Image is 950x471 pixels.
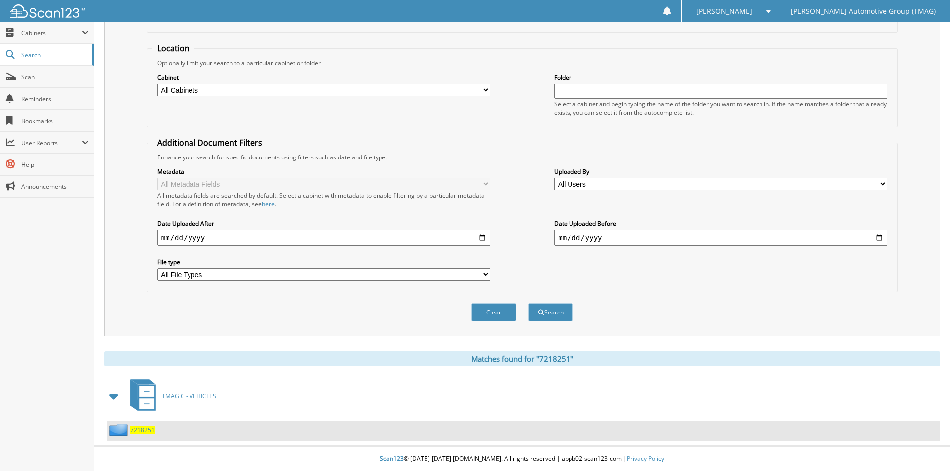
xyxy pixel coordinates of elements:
[130,426,155,434] a: 7218251
[554,167,887,176] label: Uploaded By
[554,219,887,228] label: Date Uploaded Before
[152,153,892,161] div: Enhance your search for specific documents using filters such as date and file type.
[109,424,130,436] img: folder2.png
[157,167,490,176] label: Metadata
[157,191,490,208] div: All metadata fields are searched by default. Select a cabinet with metadata to enable filtering b...
[21,117,89,125] span: Bookmarks
[152,59,892,67] div: Optionally limit your search to a particular cabinet or folder
[262,200,275,208] a: here
[21,182,89,191] span: Announcements
[380,454,404,463] span: Scan123
[21,95,89,103] span: Reminders
[124,376,216,416] a: TMAG C - VEHICLES
[627,454,664,463] a: Privacy Policy
[157,258,490,266] label: File type
[528,303,573,321] button: Search
[104,351,940,366] div: Matches found for "7218251"
[10,4,85,18] img: scan123-logo-white.svg
[152,137,267,148] legend: Additional Document Filters
[157,230,490,246] input: start
[21,160,89,169] span: Help
[696,8,752,14] span: [PERSON_NAME]
[791,8,936,14] span: [PERSON_NAME] Automotive Group (TMAG)
[152,43,194,54] legend: Location
[162,392,216,400] span: TMAG C - VEHICLES
[471,303,516,321] button: Clear
[157,219,490,228] label: Date Uploaded After
[21,29,82,37] span: Cabinets
[21,139,82,147] span: User Reports
[21,51,87,59] span: Search
[554,100,887,117] div: Select a cabinet and begin typing the name of the folder you want to search in. If the name match...
[21,73,89,81] span: Scan
[94,447,950,471] div: © [DATE]-[DATE] [DOMAIN_NAME]. All rights reserved | appb02-scan123-com |
[554,73,887,82] label: Folder
[554,230,887,246] input: end
[157,73,490,82] label: Cabinet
